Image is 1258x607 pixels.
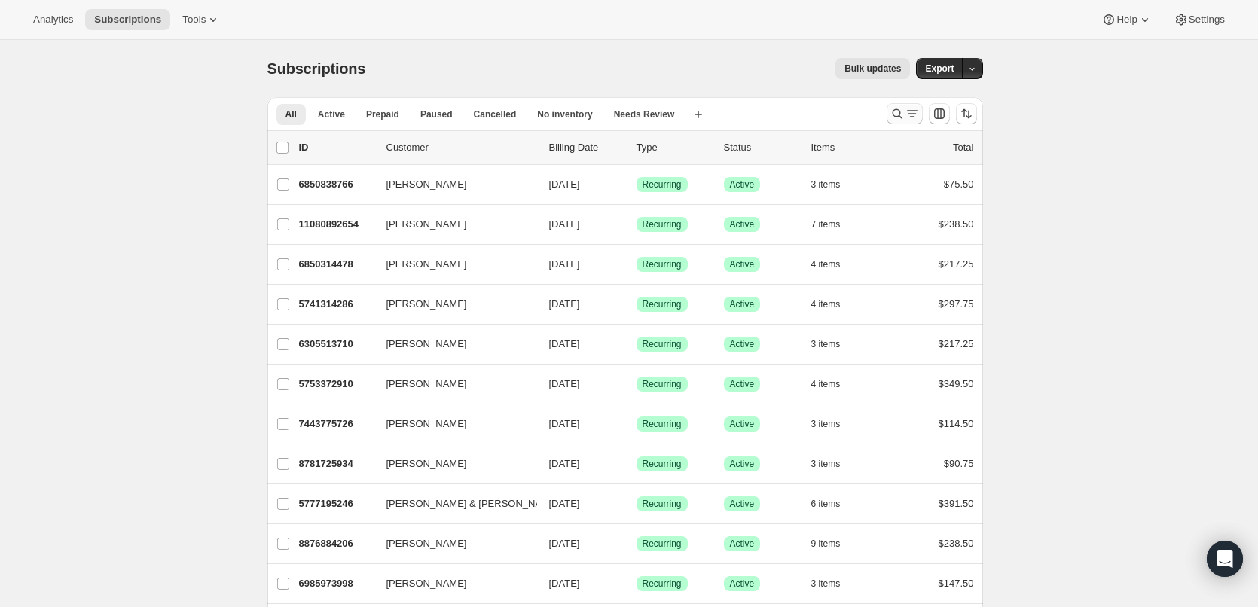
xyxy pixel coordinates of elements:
button: 4 items [811,254,857,275]
p: 6850314478 [299,257,374,272]
span: [DATE] [549,178,580,190]
p: 8781725934 [299,456,374,471]
div: 8781725934[PERSON_NAME][DATE]SuccessRecurringSuccessActive3 items$90.75 [299,453,974,474]
button: 6 items [811,493,857,514]
button: 9 items [811,533,857,554]
button: [PERSON_NAME] [377,252,528,276]
span: $217.25 [939,338,974,349]
span: [DATE] [549,298,580,310]
span: [DATE] [549,458,580,469]
div: Open Intercom Messenger [1207,541,1243,577]
span: Settings [1189,14,1225,26]
span: [DATE] [549,218,580,230]
span: Subscriptions [267,60,366,77]
p: Customer [386,140,537,155]
button: [PERSON_NAME] [377,452,528,476]
span: Recurring [643,338,682,350]
span: [DATE] [549,538,580,549]
button: [PERSON_NAME] [377,572,528,596]
span: [PERSON_NAME] [386,217,467,232]
span: Recurring [643,458,682,470]
span: Recurring [643,498,682,510]
button: Search and filter results [887,103,923,124]
button: Subscriptions [85,9,170,30]
span: [PERSON_NAME] [386,177,467,192]
button: Help [1092,9,1161,30]
button: 4 items [811,294,857,315]
button: [PERSON_NAME] [377,212,528,236]
div: 6850838766[PERSON_NAME][DATE]SuccessRecurringSuccessActive3 items$75.50 [299,174,974,195]
button: [PERSON_NAME] [377,412,528,436]
span: Recurring [643,298,682,310]
span: [PERSON_NAME] [386,297,467,312]
button: Bulk updates [835,58,910,79]
span: Active [730,218,755,230]
span: $238.50 [939,538,974,549]
span: [PERSON_NAME] [386,257,467,272]
span: 4 items [811,298,841,310]
button: [PERSON_NAME] [377,332,528,356]
button: 7 items [811,214,857,235]
span: 3 items [811,458,841,470]
span: 6 items [811,498,841,510]
span: $349.50 [939,378,974,389]
span: 3 items [811,418,841,430]
span: Help [1116,14,1137,26]
span: Active [730,338,755,350]
span: Export [925,63,954,75]
div: 6850314478[PERSON_NAME][DATE]SuccessRecurringSuccessActive4 items$217.25 [299,254,974,275]
p: 11080892654 [299,217,374,232]
div: 6985973998[PERSON_NAME][DATE]SuccessRecurringSuccessActive3 items$147.50 [299,573,974,594]
span: [DATE] [549,418,580,429]
span: Active [730,458,755,470]
span: $147.50 [939,578,974,589]
button: 3 items [811,174,857,195]
span: Cancelled [474,108,517,120]
span: Active [730,578,755,590]
p: Total [953,140,973,155]
div: 8876884206[PERSON_NAME][DATE]SuccessRecurringSuccessActive9 items$238.50 [299,533,974,554]
span: [PERSON_NAME] [386,576,467,591]
span: [PERSON_NAME] [386,337,467,352]
button: [PERSON_NAME] [377,292,528,316]
span: Active [730,258,755,270]
span: [PERSON_NAME] [386,377,467,392]
div: 11080892654[PERSON_NAME][DATE]SuccessRecurringSuccessActive7 items$238.50 [299,214,974,235]
span: Prepaid [366,108,399,120]
span: Active [730,378,755,390]
span: [PERSON_NAME] & [PERSON_NAME] [386,496,560,511]
span: [DATE] [549,338,580,349]
p: 6305513710 [299,337,374,352]
button: [PERSON_NAME] & [PERSON_NAME] [377,492,528,516]
span: Recurring [643,258,682,270]
span: Active [318,108,345,120]
div: 5777195246[PERSON_NAME] & [PERSON_NAME][DATE]SuccessRecurringSuccessActive6 items$391.50 [299,493,974,514]
p: 6985973998 [299,576,374,591]
span: Active [730,418,755,430]
p: Billing Date [549,140,624,155]
span: $75.50 [944,178,974,190]
span: $297.75 [939,298,974,310]
p: ID [299,140,374,155]
span: [DATE] [549,258,580,270]
span: 7 items [811,218,841,230]
span: 3 items [811,178,841,191]
span: Bulk updates [844,63,901,75]
button: Sort the results [956,103,977,124]
span: Needs Review [614,108,675,120]
span: Tools [182,14,206,26]
button: Customize table column order and visibility [929,103,950,124]
button: Create new view [686,104,710,125]
span: Subscriptions [94,14,161,26]
div: 6305513710[PERSON_NAME][DATE]SuccessRecurringSuccessActive3 items$217.25 [299,334,974,355]
button: Settings [1165,9,1234,30]
span: $114.50 [939,418,974,429]
span: Active [730,538,755,550]
button: Export [916,58,963,79]
span: 3 items [811,578,841,590]
p: 5753372910 [299,377,374,392]
button: [PERSON_NAME] [377,532,528,556]
span: Recurring [643,538,682,550]
button: 3 items [811,453,857,474]
p: 5741314286 [299,297,374,312]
